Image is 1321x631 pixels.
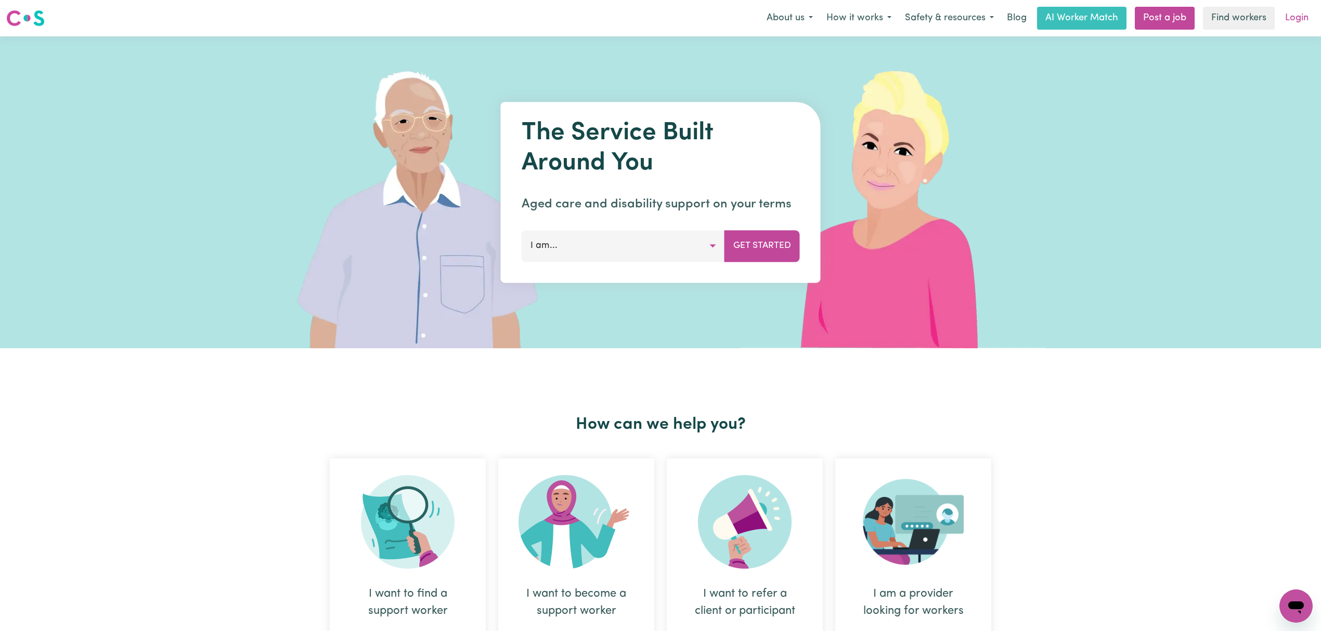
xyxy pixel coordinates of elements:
img: Provider [863,475,964,569]
div: I want to become a support worker [523,585,629,620]
div: I want to refer a client or participant [692,585,798,620]
button: Safety & resources [898,7,1001,29]
button: I am... [522,230,725,261]
img: Become Worker [519,475,634,569]
a: Find workers [1203,7,1275,30]
img: Search [361,475,455,569]
h2: How can we help you? [323,415,998,435]
div: I want to find a support worker [355,585,461,620]
a: Careseekers logo [6,6,45,30]
img: Careseekers logo [6,9,45,28]
a: Blog [1001,7,1033,30]
button: About us [760,7,820,29]
button: Get Started [724,230,800,261]
h1: The Service Built Around You [522,119,800,178]
img: Refer [698,475,792,569]
a: Login [1279,7,1315,30]
a: Post a job [1135,7,1195,30]
div: I am a provider looking for workers [860,585,966,620]
button: How it works [820,7,898,29]
a: AI Worker Match [1037,7,1126,30]
p: Aged care and disability support on your terms [522,195,800,214]
iframe: Button to launch messaging window, conversation in progress [1279,589,1313,623]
